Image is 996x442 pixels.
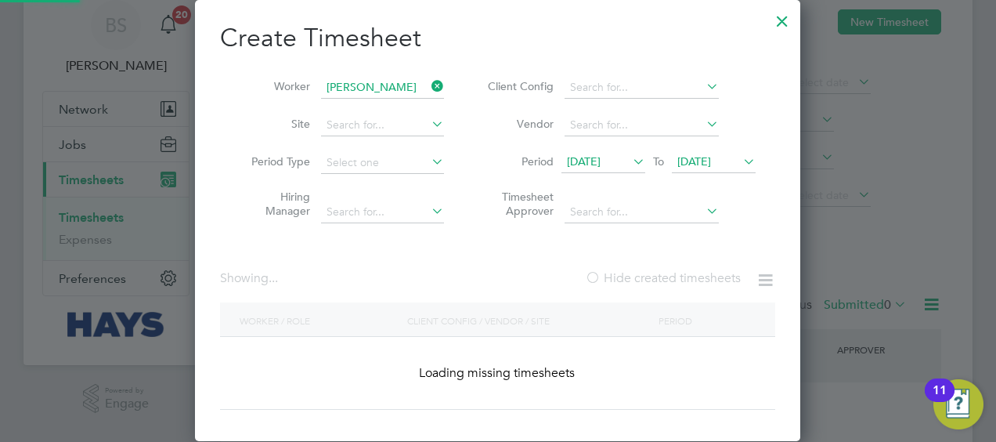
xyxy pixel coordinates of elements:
[585,270,741,286] label: Hide created timesheets
[240,190,310,218] label: Hiring Manager
[321,152,444,174] input: Select one
[565,77,719,99] input: Search for...
[933,379,983,429] button: Open Resource Center, 11 new notifications
[565,201,719,223] input: Search for...
[648,151,669,172] span: To
[483,154,554,168] label: Period
[483,117,554,131] label: Vendor
[677,154,711,168] span: [DATE]
[240,79,310,93] label: Worker
[321,77,444,99] input: Search for...
[240,117,310,131] label: Site
[483,79,554,93] label: Client Config
[933,390,947,411] div: 11
[321,201,444,223] input: Search for...
[220,22,775,55] h2: Create Timesheet
[483,190,554,218] label: Timesheet Approver
[567,154,601,168] span: [DATE]
[321,114,444,136] input: Search for...
[269,270,278,286] span: ...
[565,114,719,136] input: Search for...
[240,154,310,168] label: Period Type
[220,270,281,287] div: Showing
